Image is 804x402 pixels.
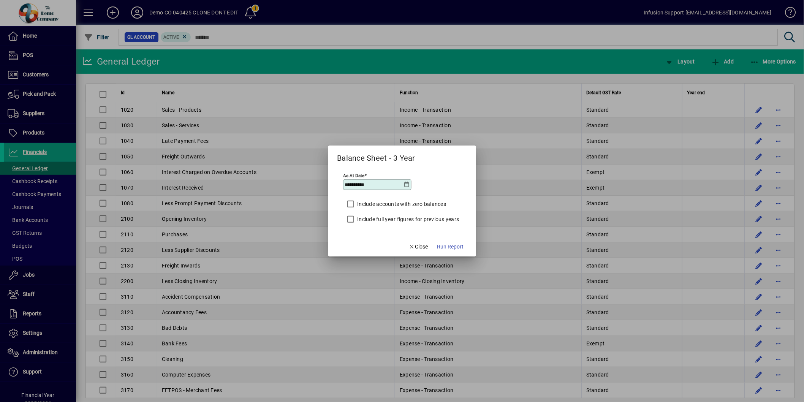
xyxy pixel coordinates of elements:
label: Include accounts with zero balances [356,200,446,208]
button: Run Report [434,240,467,253]
mat-label: As at date [343,173,365,178]
label: Include full year figures for previous years [356,215,459,223]
h2: Balance Sheet - 3 Year [328,146,425,164]
button: Close [405,240,431,253]
span: Close [408,243,428,251]
span: Run Report [437,243,464,251]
